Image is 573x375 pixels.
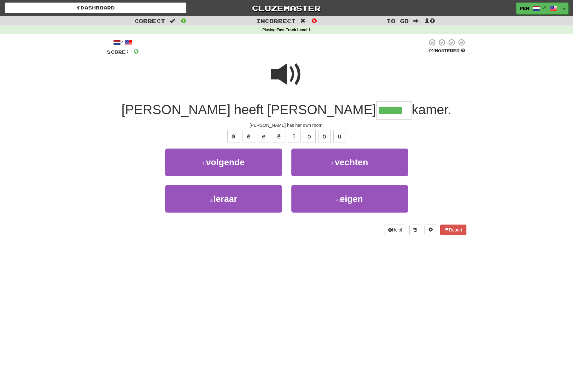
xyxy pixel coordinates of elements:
[288,130,301,143] button: ï
[107,122,466,128] div: [PERSON_NAME] has her own room.
[318,130,331,143] button: ö
[543,5,546,9] span: /
[213,194,237,204] span: leraar
[312,17,317,24] span: 0
[133,47,139,55] span: 0
[300,18,307,24] span: :
[258,130,270,143] button: è
[227,130,240,143] button: á
[413,18,420,24] span: :
[412,102,452,117] span: kamer.
[5,3,186,13] a: Dashboard
[291,185,408,213] button: 4.eigen
[107,49,130,55] span: Score:
[121,102,376,117] span: [PERSON_NAME] heeft [PERSON_NAME]
[291,149,408,176] button: 2.vechten
[429,48,435,53] span: 0 %
[340,194,363,204] span: eigen
[277,28,311,32] strong: Fast Track Level 1
[243,130,255,143] button: é
[210,198,213,203] small: 3 .
[427,48,466,54] div: Mastered
[516,3,560,14] a: pkn /
[170,18,177,24] span: :
[165,149,282,176] button: 1.volgende
[384,225,406,235] button: Help!
[273,130,285,143] button: ë
[424,17,435,24] span: 10
[331,161,335,166] small: 2 .
[134,18,165,24] span: Correct
[206,157,245,167] span: volgende
[520,5,529,11] span: pkn
[333,130,346,143] button: ü
[256,18,296,24] span: Incorrect
[181,17,186,24] span: 0
[196,3,377,14] a: Clozemaster
[335,157,368,167] span: vechten
[165,185,282,213] button: 3.leraar
[440,225,466,235] button: Report
[202,161,206,166] small: 1 .
[336,198,340,203] small: 4 .
[387,18,409,24] span: To go
[107,38,139,46] div: /
[409,225,421,235] button: Round history (alt+y)
[303,130,316,143] button: ó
